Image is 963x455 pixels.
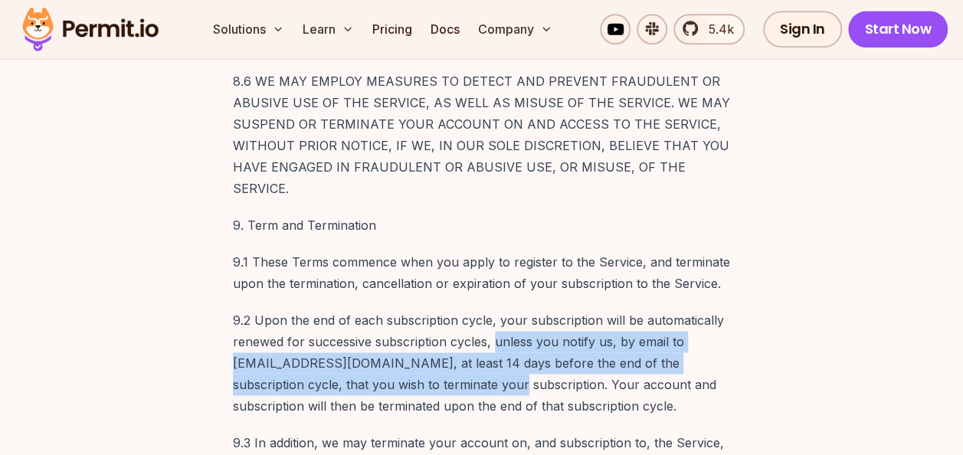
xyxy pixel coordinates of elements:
[763,11,842,47] a: Sign In
[472,14,558,44] button: Company
[233,309,731,417] p: 9.2 Upon the end of each subscription cycle, your subscription will be automatically renewed for ...
[233,214,731,236] p: 9. Term and Termination
[424,14,466,44] a: Docs
[848,11,948,47] a: Start Now
[296,14,360,44] button: Learn
[233,251,731,294] p: 9.1 These Terms commence when you apply to register to the Service, and terminate upon the termin...
[366,14,418,44] a: Pricing
[15,3,165,55] img: Permit logo
[233,70,731,199] p: 8.6 WE MAY EMPLOY MEASURES TO DETECT AND PREVENT FRAUDULENT OR ABUSIVE USE OF THE SERVICE, AS WEL...
[207,14,290,44] button: Solutions
[673,14,745,44] a: 5.4k
[699,20,734,38] span: 5.4k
